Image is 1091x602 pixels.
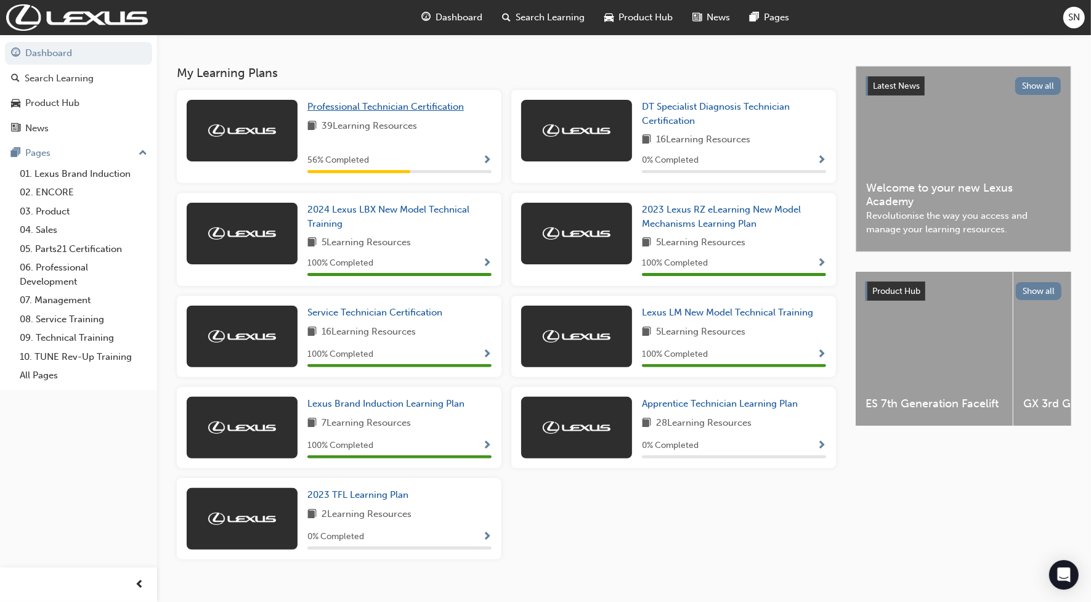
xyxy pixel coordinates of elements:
span: 5 Learning Resources [656,235,745,251]
img: Trak [543,124,610,137]
a: 02. ENCORE [15,183,152,202]
button: DashboardSearch LearningProduct HubNews [5,39,152,142]
span: Lexus Brand Induction Learning Plan [307,398,464,409]
h3: My Learning Plans [177,66,836,80]
div: Pages [25,146,51,160]
img: Trak [208,124,276,137]
button: Show Progress [482,438,492,454]
span: news-icon [11,123,20,134]
a: Lexus Brand Induction Learning Plan [307,397,469,411]
span: book-icon [307,507,317,523]
span: 100 % Completed [307,256,373,270]
span: 0 % Completed [307,530,364,544]
button: Show Progress [482,529,492,545]
a: Dashboard [5,42,152,65]
img: Trak [543,330,610,343]
button: SN [1063,7,1085,28]
a: 2023 Lexus RZ eLearning New Model Mechanisms Learning Plan [642,203,826,230]
span: ES 7th Generation Facelift [866,397,1003,411]
button: Show Progress [817,153,826,168]
a: ES 7th Generation Facelift [856,272,1013,426]
a: 04. Sales [15,221,152,240]
img: Trak [6,4,148,31]
div: Search Learning [25,71,94,86]
button: Pages [5,142,152,165]
span: pages-icon [750,10,760,25]
a: All Pages [15,366,152,385]
button: Show Progress [482,153,492,168]
span: Latest News [873,81,920,91]
span: guage-icon [422,10,431,25]
img: Trak [208,421,276,434]
img: Trak [543,227,610,240]
span: search-icon [503,10,511,25]
img: Trak [208,513,276,525]
span: SN [1068,10,1080,25]
span: 7 Learning Resources [322,416,411,431]
a: news-iconNews [683,5,740,30]
div: Open Intercom Messenger [1049,560,1079,590]
span: Pages [765,10,790,25]
a: News [5,117,152,140]
a: 01. Lexus Brand Induction [15,165,152,184]
a: Professional Technician Certification [307,100,469,114]
span: prev-icon [136,577,145,593]
span: 56 % Completed [307,153,369,168]
button: Show all [1015,77,1061,95]
span: Apprentice Technician Learning Plan [642,398,798,409]
span: car-icon [11,98,20,109]
span: news-icon [693,10,702,25]
span: 2023 Lexus RZ eLearning New Model Mechanisms Learning Plan [642,204,801,229]
span: up-icon [139,145,147,161]
span: 100 % Completed [307,439,373,453]
img: Trak [543,421,610,434]
span: 100 % Completed [642,348,708,362]
span: book-icon [307,325,317,340]
span: Show Progress [817,155,826,166]
span: Search Learning [516,10,585,25]
a: Lexus LM New Model Technical Training [642,306,818,320]
span: Revolutionise the way you access and manage your learning resources. [866,209,1061,237]
button: Show all [1016,282,1062,300]
span: Show Progress [482,441,492,452]
a: 03. Product [15,202,152,221]
a: Latest NewsShow all [866,76,1061,96]
div: News [25,121,49,136]
span: book-icon [642,416,651,431]
button: Show Progress [817,438,826,454]
span: Lexus LM New Model Technical Training [642,307,813,318]
a: DT Specialist Diagnosis Technician Certification [642,100,826,128]
a: 05. Parts21 Certification [15,240,152,259]
span: book-icon [642,132,651,148]
span: Product Hub [872,286,920,296]
span: 2023 TFL Learning Plan [307,489,408,500]
span: 16 Learning Resources [322,325,416,340]
a: pages-iconPages [740,5,800,30]
span: pages-icon [11,148,20,159]
a: search-iconSearch Learning [493,5,595,30]
span: Professional Technician Certification [307,101,464,112]
a: 2024 Lexus LBX New Model Technical Training [307,203,492,230]
span: Show Progress [482,155,492,166]
span: 2 Learning Resources [322,507,412,523]
a: car-iconProduct Hub [595,5,683,30]
span: Welcome to your new Lexus Academy [866,181,1061,209]
span: book-icon [307,416,317,431]
span: 0 % Completed [642,153,699,168]
button: Show Progress [817,256,826,271]
span: book-icon [642,325,651,340]
a: 06. Professional Development [15,258,152,291]
span: Show Progress [482,532,492,543]
span: Product Hub [619,10,673,25]
a: Service Technician Certification [307,306,447,320]
span: car-icon [605,10,614,25]
a: Search Learning [5,67,152,90]
span: 16 Learning Resources [656,132,750,148]
a: 08. Service Training [15,310,152,329]
span: 28 Learning Resources [656,416,752,431]
span: 0 % Completed [642,439,699,453]
a: 10. TUNE Rev-Up Training [15,348,152,367]
span: 5 Learning Resources [656,325,745,340]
